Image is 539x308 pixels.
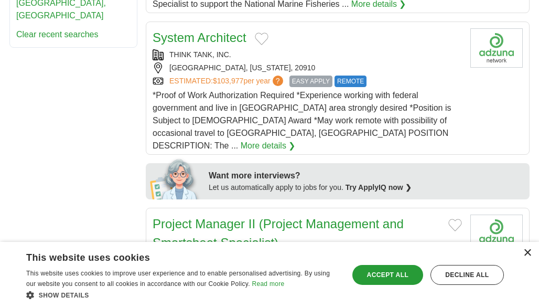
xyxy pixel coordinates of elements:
[352,265,423,285] div: Accept all
[150,157,201,199] img: apply-iq-scientist.png
[255,33,268,45] button: Add to favorite jobs
[153,91,451,150] span: *Proof of Work Authorization Required *Experience working with federal government and live in [GE...
[448,219,462,231] button: Add to favorite jobs
[153,30,246,45] a: System Architect
[26,248,313,264] div: This website uses cookies
[252,280,284,288] a: Read more, opens a new window
[335,76,366,87] span: REMOTE
[470,215,523,254] img: Company logo
[209,182,523,193] div: Let us automatically apply to jobs for you.
[346,183,412,192] a: Try ApplyIQ now ❯
[169,76,285,87] a: ESTIMATED:$103,977per year?
[16,30,99,39] a: Clear recent searches
[241,140,296,152] a: More details ❯
[153,62,462,73] div: [GEOGRAPHIC_DATA], [US_STATE], 20910
[209,169,523,182] div: Want more interviews?
[153,49,462,60] div: THINK TANK, INC.
[289,76,332,87] span: EASY APPLY
[153,217,404,250] a: Project Manager II (Project Management and Smartsheet Specialist)
[39,292,89,299] span: Show details
[470,28,523,68] img: Company logo
[273,76,283,86] span: ?
[213,77,243,85] span: $103,977
[523,249,531,257] div: Close
[430,265,504,285] div: Decline all
[26,290,339,300] div: Show details
[26,270,330,288] span: This website uses cookies to improve user experience and to enable personalised advertising. By u...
